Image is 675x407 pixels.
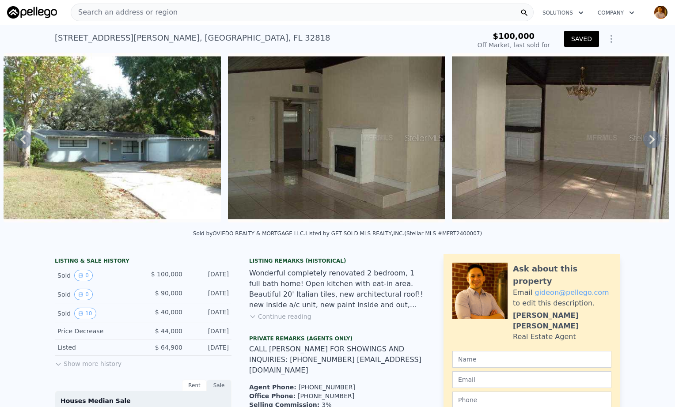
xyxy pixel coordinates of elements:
[452,371,611,388] input: Email
[249,335,426,344] div: Private Remarks (Agents Only)
[603,30,620,48] button: Show Options
[249,312,311,321] button: Continue reading
[249,268,426,310] div: Wonderful completely renovated 2 bedroom, 1 full bath home! Open kitchen with eat-in area. Beauti...
[305,230,482,237] div: Listed by GET SOLD MLS REALTY,INC. (Stellar MLS #MFRT2400007)
[71,7,178,18] span: Search an address or region
[513,263,611,287] div: Ask about this property
[57,308,136,319] div: Sold
[151,271,182,278] span: $ 100,000
[249,383,426,392] li: [PHONE_NUMBER]
[249,257,426,264] div: Listing Remarks (Historical)
[190,289,229,300] div: [DATE]
[452,351,611,368] input: Name
[155,309,182,316] span: $ 40,000
[249,392,298,399] span: Office Phone:
[7,6,57,19] img: Pellego
[155,344,182,351] span: $ 64,900
[190,327,229,335] div: [DATE]
[55,356,121,368] button: Show more history
[535,288,609,297] a: gideon@pellego.com
[228,53,445,222] img: Sale: 148002707 Parcel: 47987565
[57,289,136,300] div: Sold
[564,31,599,47] button: SAVED
[249,384,299,391] span: Agent Phone:
[452,53,669,222] img: Sale: 148002707 Parcel: 47987565
[193,230,306,237] div: Sold by OVIEDO REALTY & MORTGAGE LLC .
[190,343,229,352] div: [DATE]
[55,32,330,44] div: [STREET_ADDRESS][PERSON_NAME] , [GEOGRAPHIC_DATA] , FL 32818
[249,345,421,374] span: CALL [PERSON_NAME] FOR SHOWINGS AND INQUIRIES: [PHONE_NUMBER] [EMAIL_ADDRESS][DOMAIN_NAME]
[61,396,226,405] div: Houses Median Sale
[478,41,550,49] div: Off Market, last sold for
[57,343,136,352] div: Listed
[535,5,591,21] button: Solutions
[182,380,207,391] div: Rent
[74,270,93,281] button: View historical data
[190,308,229,319] div: [DATE]
[4,53,221,222] img: Sale: 148002707 Parcel: 47987565
[57,270,136,281] div: Sold
[513,287,611,309] div: Email to edit this description.
[57,327,136,335] div: Price Decrease
[249,392,426,400] li: [PHONE_NUMBER]
[513,310,611,332] div: [PERSON_NAME] [PERSON_NAME]
[190,270,229,281] div: [DATE]
[155,328,182,335] span: $ 44,000
[493,31,535,41] span: $100,000
[74,308,96,319] button: View historical data
[207,380,231,391] div: Sale
[74,289,93,300] button: View historical data
[155,290,182,297] span: $ 90,000
[591,5,641,21] button: Company
[654,5,668,19] img: avatar
[55,257,231,266] div: LISTING & SALE HISTORY
[513,332,576,342] div: Real Estate Agent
